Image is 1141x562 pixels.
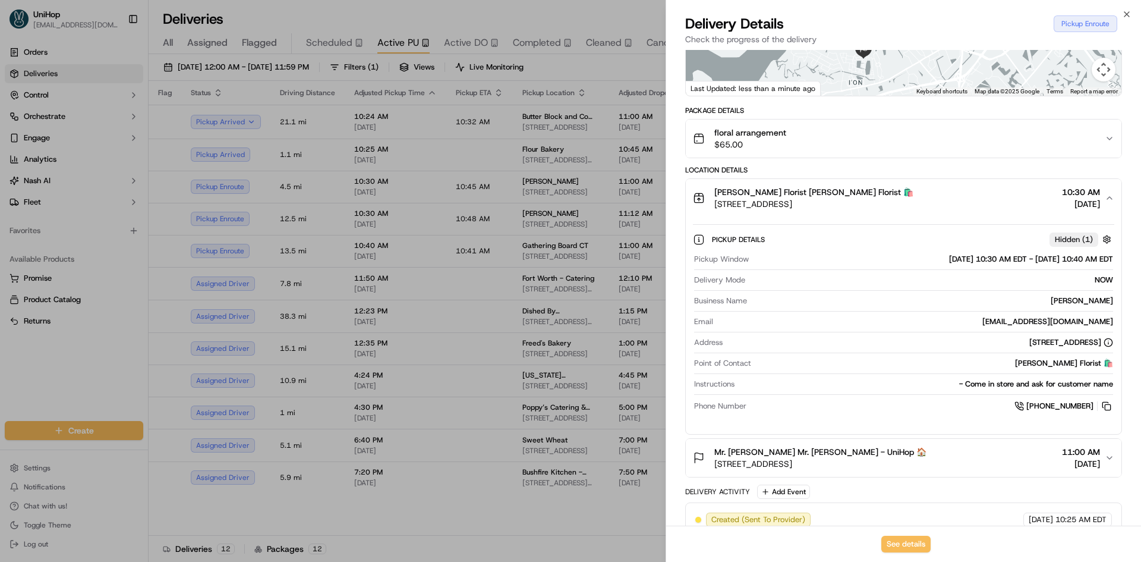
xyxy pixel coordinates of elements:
[712,235,767,244] span: Pickup Details
[1055,514,1107,525] span: 10:25 AM EDT
[757,485,810,499] button: Add Event
[7,168,96,189] a: 📗Knowledge Base
[1055,234,1093,245] span: Hidden ( 1 )
[685,33,1122,45] p: Check the progress of the delivery
[694,254,749,265] span: Pickup Window
[1092,58,1115,81] button: Map camera controls
[685,487,750,497] div: Delivery Activity
[975,88,1039,95] span: Map data ©2025 Google
[714,446,926,458] span: Mr. [PERSON_NAME] Mr. [PERSON_NAME] - UniHop 🏠
[12,12,36,36] img: Nash
[756,358,1113,369] div: [PERSON_NAME] Florist 🛍️
[202,117,216,131] button: Start new chat
[711,514,805,525] span: Created (Sent To Provider)
[24,172,91,184] span: Knowledge Base
[1014,400,1113,413] a: [PHONE_NUMBER]
[685,165,1122,175] div: Location Details
[694,358,751,369] span: Point of Contact
[750,275,1113,285] div: NOW
[694,401,746,412] span: Phone Number
[694,337,723,348] span: Address
[1047,88,1063,95] a: Terms (opens in new tab)
[1062,198,1100,210] span: [DATE]
[1049,232,1114,247] button: Hidden (1)
[714,458,926,470] span: [STREET_ADDRESS]
[12,114,33,135] img: 1736555255976-a54dd68f-1ca7-489b-9aae-adbdc363a1c4
[714,186,913,198] span: [PERSON_NAME] Florist [PERSON_NAME] Florist 🛍️
[714,198,913,210] span: [STREET_ADDRESS]
[40,114,195,125] div: Start new chat
[694,296,747,306] span: Business Name
[718,316,1113,327] div: [EMAIL_ADDRESS][DOMAIN_NAME]
[686,120,1121,158] button: floral arrangement$65.00
[694,379,735,390] span: Instructions
[686,217,1121,434] div: [PERSON_NAME] Florist [PERSON_NAME] Florist 🛍️[STREET_ADDRESS]10:30 AM[DATE]
[881,536,931,552] button: See details
[12,174,21,183] div: 📗
[100,174,110,183] div: 💻
[714,127,786,139] span: floral arrangement
[685,14,784,33] span: Delivery Details
[112,172,191,184] span: API Documentation
[1062,446,1100,458] span: 11:00 AM
[689,80,728,96] a: Open this area in Google Maps (opens a new window)
[1029,337,1113,348] div: [STREET_ADDRESS]
[754,254,1113,265] div: [DATE] 10:30 AM EDT - [DATE] 10:40 AM EDT
[685,106,1122,115] div: Package Details
[686,439,1121,477] button: Mr. [PERSON_NAME] Mr. [PERSON_NAME] - UniHop 🏠[STREET_ADDRESS]11:00 AM[DATE]
[689,80,728,96] img: Google
[31,77,214,89] input: Got a question? Start typing here...
[118,202,144,211] span: Pylon
[1062,458,1100,470] span: [DATE]
[714,139,786,150] span: $65.00
[1029,514,1053,525] span: [DATE]
[694,275,745,285] span: Delivery Mode
[1062,186,1100,198] span: 10:30 AM
[1026,401,1093,412] span: [PHONE_NUMBER]
[694,316,713,327] span: Email
[1070,88,1118,95] a: Report a map error
[752,296,1113,306] div: [PERSON_NAME]
[12,48,216,67] p: Welcome 👋
[686,179,1121,217] button: [PERSON_NAME] Florist [PERSON_NAME] Florist 🛍️[STREET_ADDRESS]10:30 AM[DATE]
[96,168,196,189] a: 💻API Documentation
[84,201,144,211] a: Powered byPylon
[40,125,150,135] div: We're available if you need us!
[739,379,1113,390] div: - Come in store and ask for customer name
[916,87,967,96] button: Keyboard shortcuts
[686,81,821,96] div: Last Updated: less than a minute ago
